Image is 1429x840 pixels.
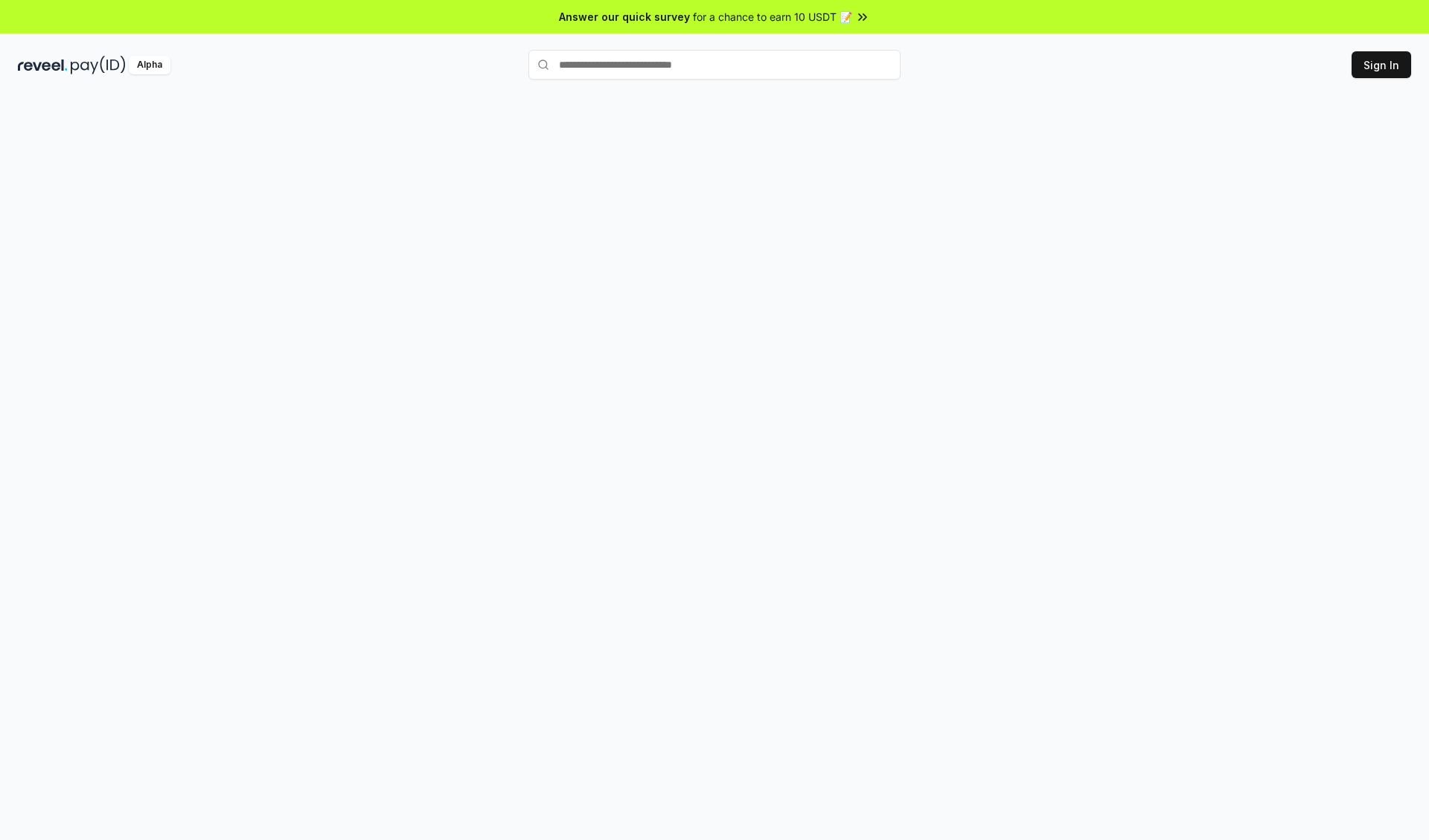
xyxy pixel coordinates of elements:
img: pay_id [71,56,126,74]
button: Sign In [1352,51,1411,78]
img: reveel_dark [18,56,68,74]
span: Answer our quick survey [559,9,690,25]
div: Alpha [129,56,170,74]
span: for a chance to earn 10 USDT 📝 [693,9,852,25]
